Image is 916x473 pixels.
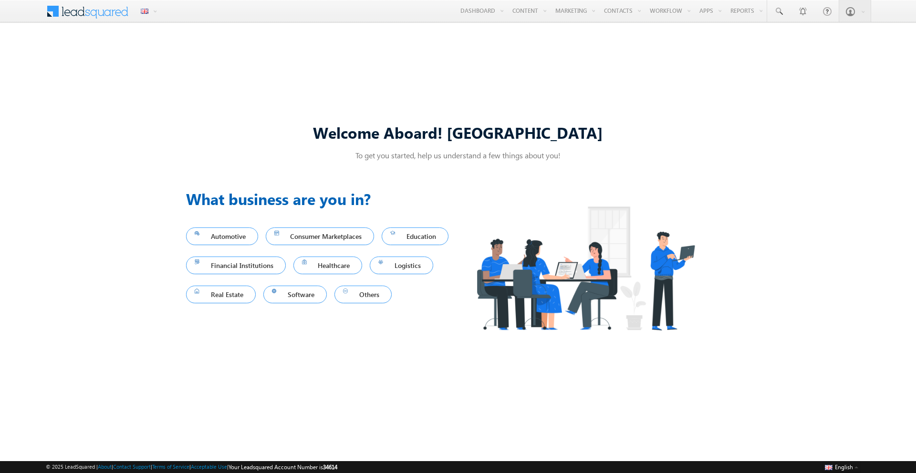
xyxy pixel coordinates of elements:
span: Software [272,288,319,301]
span: 34614 [323,463,337,471]
span: Healthcare [302,259,354,272]
a: About [98,463,112,470]
a: Contact Support [113,463,151,470]
p: To get you started, help us understand a few things about you! [186,150,730,160]
span: Real Estate [195,288,247,301]
span: Automotive [195,230,250,243]
div: Welcome Aboard! [GEOGRAPHIC_DATA] [186,122,730,143]
span: Others [343,288,383,301]
span: Your Leadsquared Account Number is [229,463,337,471]
span: English [835,463,853,471]
span: © 2025 LeadSquared | | | | | [46,463,337,472]
span: Consumer Marketplaces [274,230,366,243]
button: English [822,461,861,473]
span: Financial Institutions [195,259,277,272]
span: Education [390,230,440,243]
span: Logistics [378,259,425,272]
h3: What business are you in? [186,187,458,210]
a: Acceptable Use [191,463,227,470]
a: Terms of Service [152,463,189,470]
img: Industry.png [458,187,713,349]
